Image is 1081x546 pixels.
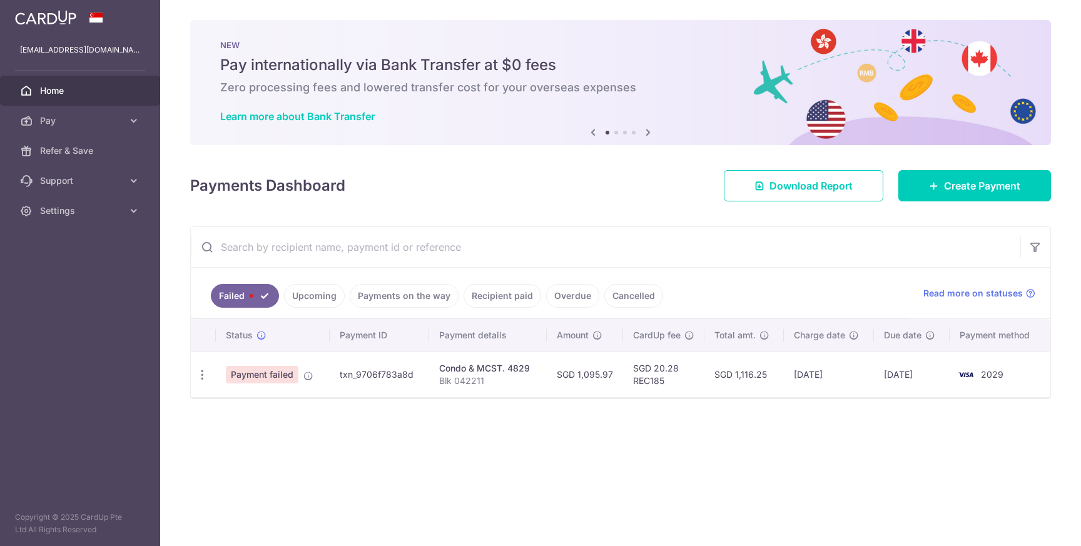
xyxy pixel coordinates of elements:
span: Status [226,329,253,341]
div: Condo & MCST. 4829 [439,362,537,375]
span: Pay [40,114,123,127]
span: Charge date [794,329,845,341]
img: Bank transfer banner [190,20,1051,145]
a: Learn more about Bank Transfer [220,110,375,123]
a: Overdue [546,284,599,308]
a: Failed [211,284,279,308]
td: SGD 1,116.25 [704,351,784,397]
img: CardUp [15,10,76,25]
a: Payments on the way [350,284,459,308]
span: CardUp fee [633,329,681,341]
span: Home [40,84,123,97]
a: Download Report [724,170,883,201]
td: [DATE] [784,351,874,397]
h5: Pay internationally via Bank Transfer at $0 fees [220,55,1021,75]
span: Support [40,174,123,187]
p: NEW [220,40,1021,50]
a: Upcoming [284,284,345,308]
td: SGD 20.28 REC185 [623,351,704,397]
th: Payment details [429,319,547,351]
p: [EMAIL_ADDRESS][DOMAIN_NAME] [20,44,140,56]
a: Read more on statuses [923,287,1035,300]
span: Download Report [769,178,853,193]
a: Recipient paid [464,284,541,308]
span: Read more on statuses [923,287,1023,300]
img: Bank Card [953,367,978,382]
a: Cancelled [604,284,663,308]
h4: Payments Dashboard [190,174,345,197]
a: Create Payment [898,170,1051,201]
span: Refer & Save [40,144,123,157]
span: Due date [884,329,921,341]
span: Total amt. [714,329,756,341]
th: Payment ID [330,319,429,351]
span: Amount [557,329,589,341]
input: Search by recipient name, payment id or reference [191,227,1020,267]
span: Payment failed [226,366,298,383]
td: [DATE] [874,351,950,397]
span: Create Payment [944,178,1020,193]
span: Settings [40,205,123,217]
th: Payment method [950,319,1050,351]
td: SGD 1,095.97 [547,351,623,397]
td: txn_9706f783a8d [330,351,429,397]
p: Blk 042211 [439,375,537,387]
span: 2029 [981,369,1003,380]
h6: Zero processing fees and lowered transfer cost for your overseas expenses [220,80,1021,95]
